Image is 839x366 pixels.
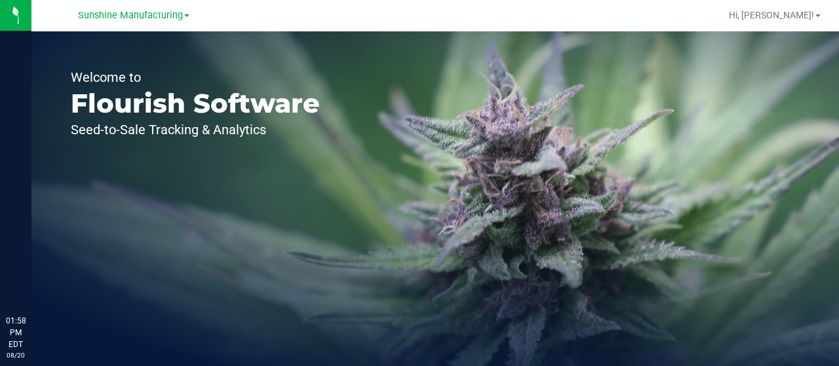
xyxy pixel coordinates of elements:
[6,350,26,360] p: 08/20
[78,10,183,21] span: Sunshine Manufacturing
[71,123,320,136] p: Seed-to-Sale Tracking & Analytics
[6,315,26,350] p: 01:58 PM EDT
[729,10,814,20] span: Hi, [PERSON_NAME]!
[71,71,320,84] p: Welcome to
[71,90,320,117] p: Flourish Software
